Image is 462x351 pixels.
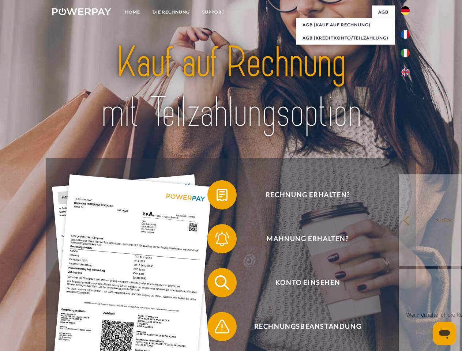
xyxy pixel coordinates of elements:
[146,5,196,19] a: DIE RECHNUNG
[213,317,231,336] img: qb_warning.svg
[218,268,397,297] span: Konto einsehen
[52,8,111,15] img: logo-powerpay-white.svg
[213,273,231,292] img: qb_search.svg
[401,30,410,39] img: fr
[218,312,397,341] span: Rechnungsbeanstandung
[218,224,397,253] span: Mahnung erhalten?
[213,230,231,248] img: qb_bell.svg
[433,322,456,345] iframe: Schaltfläche zum Öffnen des Messaging-Fensters
[401,6,410,15] img: de
[372,5,395,19] a: agb
[296,31,395,45] a: AGB (Kreditkonto/Teilzahlung)
[207,224,398,253] button: Mahnung erhalten?
[207,180,398,210] button: Rechnung erhalten?
[196,5,231,19] a: SUPPORT
[207,312,398,341] button: Rechnungsbeanstandung
[207,268,398,297] button: Konto einsehen
[401,68,410,76] img: en
[296,18,395,31] a: AGB (Kauf auf Rechnung)
[119,5,146,19] a: Home
[401,49,410,57] img: it
[213,186,231,204] img: qb_bill.svg
[70,35,392,140] img: title-powerpay_de.svg
[218,180,397,210] span: Rechnung erhalten?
